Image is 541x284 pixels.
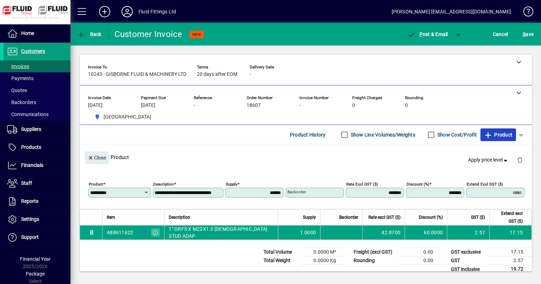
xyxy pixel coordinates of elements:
[260,248,302,256] td: Total Volume
[302,256,344,265] td: 0.0000 Kg
[80,144,532,170] div: Product
[114,29,182,40] div: Customer Invoice
[447,265,490,274] td: GST inclusive
[21,180,32,186] span: Staff
[7,75,33,81] span: Payments
[139,229,148,236] span: AUCKLAND
[260,256,302,265] td: Total Weight
[4,157,70,174] a: Financials
[493,29,508,40] span: Cancel
[303,213,316,221] span: Supply
[21,48,45,54] span: Customers
[247,103,261,108] span: 18607
[169,225,274,240] span: 1" ORFS X M22X1.5 [DEMOGRAPHIC_DATA] STUD ADAP
[287,128,329,141] button: Product History
[4,229,70,246] a: Support
[4,84,70,96] a: Quotes
[116,5,138,18] button: Profile
[484,129,512,140] span: Product
[404,28,452,41] button: Post & Email
[489,225,531,240] td: 17.15
[107,213,115,221] span: Item
[4,139,70,156] a: Products
[523,31,526,37] span: S
[26,271,45,277] span: Package
[21,162,43,168] span: Financials
[465,154,512,167] button: Apply price level
[290,129,326,140] span: Product History
[88,152,106,164] span: Close
[407,31,448,37] span: ost & Email
[4,72,70,84] a: Payments
[78,31,101,37] span: Back
[4,96,70,108] a: Backorders
[405,103,408,108] span: 0
[368,213,400,221] span: Rate excl GST ($)
[21,126,41,132] span: Suppliers
[419,31,423,37] span: P
[352,103,355,108] span: 0
[4,121,70,138] a: Suppliers
[447,248,490,256] td: GST exclusive
[88,103,102,108] span: [DATE]
[107,229,133,236] div: A88611622
[480,128,516,141] button: Product
[7,87,27,93] span: Quotes
[349,131,415,138] label: Show Line Volumes/Weights
[350,248,399,256] td: Freight (excl GST)
[491,28,510,41] button: Cancel
[447,225,489,240] td: 2.57
[92,113,154,121] span: AUCKLAND
[7,99,36,105] span: Backorders
[89,182,103,187] mat-label: Product
[197,72,237,77] span: 20 days after EOM
[7,64,29,69] span: Invoices
[399,256,442,265] td: 0.00
[169,213,190,221] span: Description
[468,156,509,164] span: Apply price level
[20,256,51,262] span: Financial Year
[392,6,511,17] div: [PERSON_NAME] [EMAIL_ADDRESS][DOMAIN_NAME]
[153,182,174,187] mat-label: Description
[490,256,532,265] td: 2.57
[192,32,201,37] span: NEW
[399,248,442,256] td: 0.00
[138,6,176,17] div: Fluid Fittings Ltd
[521,28,535,41] button: Save
[93,5,116,18] button: Add
[447,256,490,265] td: GST
[367,229,400,236] div: 42.8700
[300,229,316,236] span: 1.0000
[21,216,39,222] span: Settings
[104,113,151,121] span: [GEOGRAPHIC_DATA]
[83,154,111,161] app-page-header-button: Close
[250,72,251,77] span: -
[226,182,237,187] mat-label: Supply
[21,234,39,240] span: Support
[21,30,34,36] span: Home
[494,210,523,225] span: Extend excl GST ($)
[4,175,70,192] a: Staff
[405,225,447,240] td: 60.0000
[4,193,70,210] a: Reports
[76,28,103,41] button: Back
[4,108,70,120] a: Communications
[350,256,399,265] td: Rounding
[467,182,503,187] mat-label: Extend excl GST ($)
[194,103,195,108] span: -
[339,213,358,221] span: Backorder
[4,25,70,42] a: Home
[419,213,443,221] span: Discount (%)
[299,103,301,108] span: -
[302,248,344,256] td: 0.0000 M³
[21,144,41,150] span: Products
[511,151,528,168] button: Delete
[511,157,528,163] app-page-header-button: Delete
[85,151,109,164] button: Close
[7,111,49,117] span: Communications
[406,182,429,187] mat-label: Discount (%)
[287,189,306,194] mat-label: Backorder
[471,213,485,221] span: GST ($)
[490,248,532,256] td: 17.15
[490,265,532,274] td: 19.72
